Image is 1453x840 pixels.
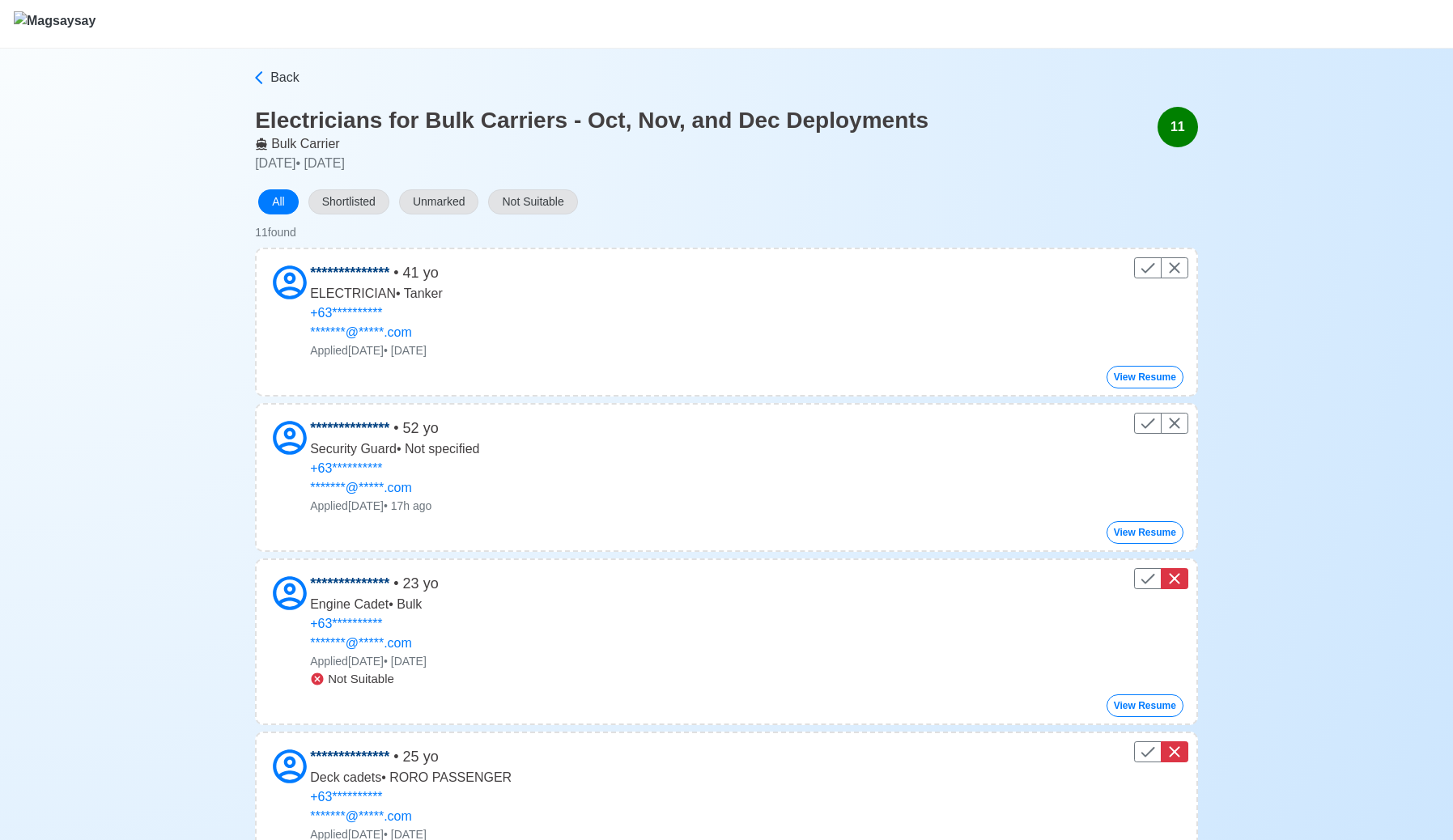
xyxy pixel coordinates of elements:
[488,189,577,214] button: Not Suitable
[310,262,443,284] p: • 41 yo
[1158,107,1198,147] div: 11
[1134,257,1188,278] div: Control
[310,653,438,670] p: Applied [DATE] • [DATE]
[255,107,928,134] h3: Electricians for Bulk Carriers - Oct, Nov, and Dec Deployments
[270,68,300,87] span: Back
[251,68,1198,87] a: Back
[310,284,443,303] p: ELECTRICIAN • Tanker
[310,746,512,768] p: • 25 yo
[308,189,389,214] button: Shortlisted
[310,498,479,515] p: Applied [DATE] • 17h ago
[310,439,479,459] p: Security Guard • Not specified
[310,595,438,614] p: Engine Cadet • Bulk
[1107,521,1183,544] button: View Resume
[1107,366,1183,388] button: View Resume
[14,11,96,40] img: Magsaysay
[255,154,928,173] p: [DATE] • [DATE]
[1134,568,1188,589] div: Control
[310,670,438,689] div: Not Suitable
[258,189,299,214] button: All
[1107,694,1183,717] button: View Resume
[13,1,96,48] button: Magsaysay
[310,573,438,595] p: • 23 yo
[399,189,479,214] button: Unmarked
[255,224,296,241] div: 11 found
[310,342,443,359] p: Applied [DATE] • [DATE]
[310,768,512,787] p: Deck cadets • RORO PASSENGER
[255,134,928,154] p: Bulk Carrier
[310,418,479,439] p: • 52 yo
[1134,741,1188,762] div: Control
[1134,413,1188,434] div: Control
